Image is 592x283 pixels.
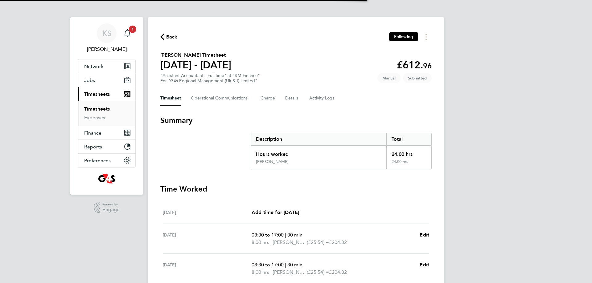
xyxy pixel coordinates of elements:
span: Engage [102,207,120,212]
span: 1 [129,26,136,33]
span: Finance [84,130,101,136]
a: Go to home page [78,174,136,184]
h2: [PERSON_NAME] Timesheet [160,51,231,59]
div: "Assistant Accountant - Full time" at "RM Finance" [160,73,260,83]
span: [PERSON_NAME] [273,269,307,276]
span: | [270,269,272,275]
span: 30 min [287,262,302,268]
div: Summary [251,133,432,169]
span: | [285,232,286,238]
div: 24.00 hrs [386,159,431,169]
span: 8.00 hrs [252,239,269,245]
app-decimal: £612. [397,59,432,71]
span: Timesheets [84,91,110,97]
span: | [285,262,286,268]
button: Operational Communications [191,91,251,106]
div: For "G4s Regional Management (Uk & I) Limited" [160,78,260,83]
span: Kirsty Stirland [78,46,136,53]
span: This timesheet was manually created. [377,73,401,83]
span: 08:30 to 17:00 [252,262,284,268]
button: Timesheets Menu [421,32,432,42]
span: Edit [420,232,429,238]
a: Expenses [84,115,105,120]
h3: Summary [160,115,432,125]
span: KS [102,29,111,37]
span: Jobs [84,77,95,83]
div: Hours worked [251,146,386,159]
a: KS[PERSON_NAME] [78,23,136,53]
a: Edit [420,231,429,239]
div: [PERSON_NAME] [256,159,289,164]
span: Powered by [102,202,120,207]
button: Timesheet [160,91,181,106]
button: Details [285,91,299,106]
div: Description [251,133,386,145]
span: 8.00 hrs [252,269,269,275]
a: Add time for [DATE] [252,209,299,216]
span: (£25.54) = [307,269,329,275]
button: Following [389,32,418,41]
span: 96 [423,61,432,70]
h3: Time Worked [160,184,432,194]
div: 24.00 hrs [386,146,431,159]
span: | [270,239,272,245]
a: Timesheets [84,106,110,112]
div: [DATE] [163,231,252,246]
button: Charge [261,91,275,106]
span: 30 min [287,232,302,238]
button: Reports [78,140,135,153]
nav: Main navigation [70,17,143,195]
button: Timesheets [78,87,135,101]
span: (£25.54) = [307,239,329,245]
button: Finance [78,126,135,139]
span: Preferences [84,158,111,164]
button: Activity Logs [309,91,335,106]
a: 1 [121,23,134,43]
div: Timesheets [78,101,135,126]
button: Preferences [78,154,135,167]
span: £204.32 [329,239,347,245]
button: Jobs [78,73,135,87]
span: Add time for [DATE] [252,209,299,215]
span: Edit [420,262,429,268]
button: Network [78,59,135,73]
span: 08:30 to 17:00 [252,232,284,238]
div: Total [386,133,431,145]
span: £204.32 [329,269,347,275]
div: [DATE] [163,209,252,216]
div: [DATE] [163,261,252,276]
span: Following [394,34,413,39]
span: This timesheet is Submitted. [403,73,432,83]
h1: [DATE] - [DATE] [160,59,231,71]
a: Edit [420,261,429,269]
span: Back [166,33,178,41]
a: Powered byEngage [94,202,120,214]
span: [PERSON_NAME] [273,239,307,246]
span: Network [84,63,104,69]
button: Back [160,33,178,41]
img: g4s6-logo-retina.png [98,174,115,184]
span: Reports [84,144,102,150]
